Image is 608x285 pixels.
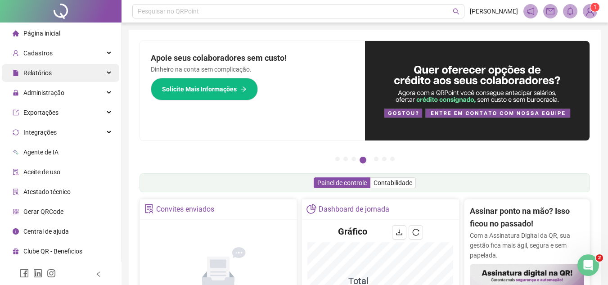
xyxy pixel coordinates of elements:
[306,204,316,213] span: pie-chart
[13,228,19,235] span: info-circle
[23,149,59,156] span: Agente de IA
[23,248,82,255] span: Clube QR - Beneficios
[594,4,597,10] span: 1
[13,50,19,56] span: user-add
[577,254,599,276] iframe: Intercom live chat
[144,204,154,213] span: solution
[13,70,19,76] span: file
[596,254,603,262] span: 2
[13,248,19,254] span: gift
[20,269,29,278] span: facebook
[566,7,574,15] span: bell
[23,30,60,37] span: Página inicial
[47,269,56,278] span: instagram
[453,8,459,15] span: search
[162,84,237,94] span: Solicite Mais Informações
[338,225,367,238] h4: Gráfico
[23,129,57,136] span: Integrações
[13,90,19,96] span: lock
[470,6,518,16] span: [PERSON_NAME]
[13,30,19,36] span: home
[13,109,19,116] span: export
[151,78,258,100] button: Solicite Mais Informações
[470,231,584,260] p: Com a Assinatura Digital da QR, sua gestão fica mais ágil, segura e sem papelada.
[151,52,354,64] h2: Apoie seus colaboradores sem custo!
[470,205,584,231] h2: Assinar ponto na mão? Isso ficou no passado!
[390,157,395,161] button: 7
[151,64,354,74] p: Dinheiro na conta sem complicação.
[351,157,356,161] button: 3
[33,269,42,278] span: linkedin
[240,86,247,92] span: arrow-right
[23,69,52,77] span: Relatórios
[23,208,63,215] span: Gerar QRCode
[546,7,554,15] span: mail
[374,179,412,186] span: Contabilidade
[13,129,19,136] span: sync
[317,179,367,186] span: Painel de controle
[156,202,214,217] div: Convites enviados
[374,157,378,161] button: 5
[360,157,366,163] button: 4
[365,41,590,140] img: banner%2Fa8ee1423-cce5-4ffa-a127-5a2d429cc7d8.png
[13,169,19,175] span: audit
[590,3,599,12] sup: Atualize o seu contato no menu Meus Dados
[23,50,53,57] span: Cadastros
[13,189,19,195] span: solution
[382,157,387,161] button: 6
[396,229,403,236] span: download
[23,89,64,96] span: Administração
[527,7,535,15] span: notification
[335,157,340,161] button: 1
[412,229,419,236] span: reload
[583,5,597,18] img: 88335
[23,109,59,116] span: Exportações
[23,188,71,195] span: Atestado técnico
[343,157,348,161] button: 2
[23,228,69,235] span: Central de ajuda
[13,208,19,215] span: qrcode
[95,271,102,277] span: left
[23,168,60,176] span: Aceite de uso
[319,202,389,217] div: Dashboard de jornada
